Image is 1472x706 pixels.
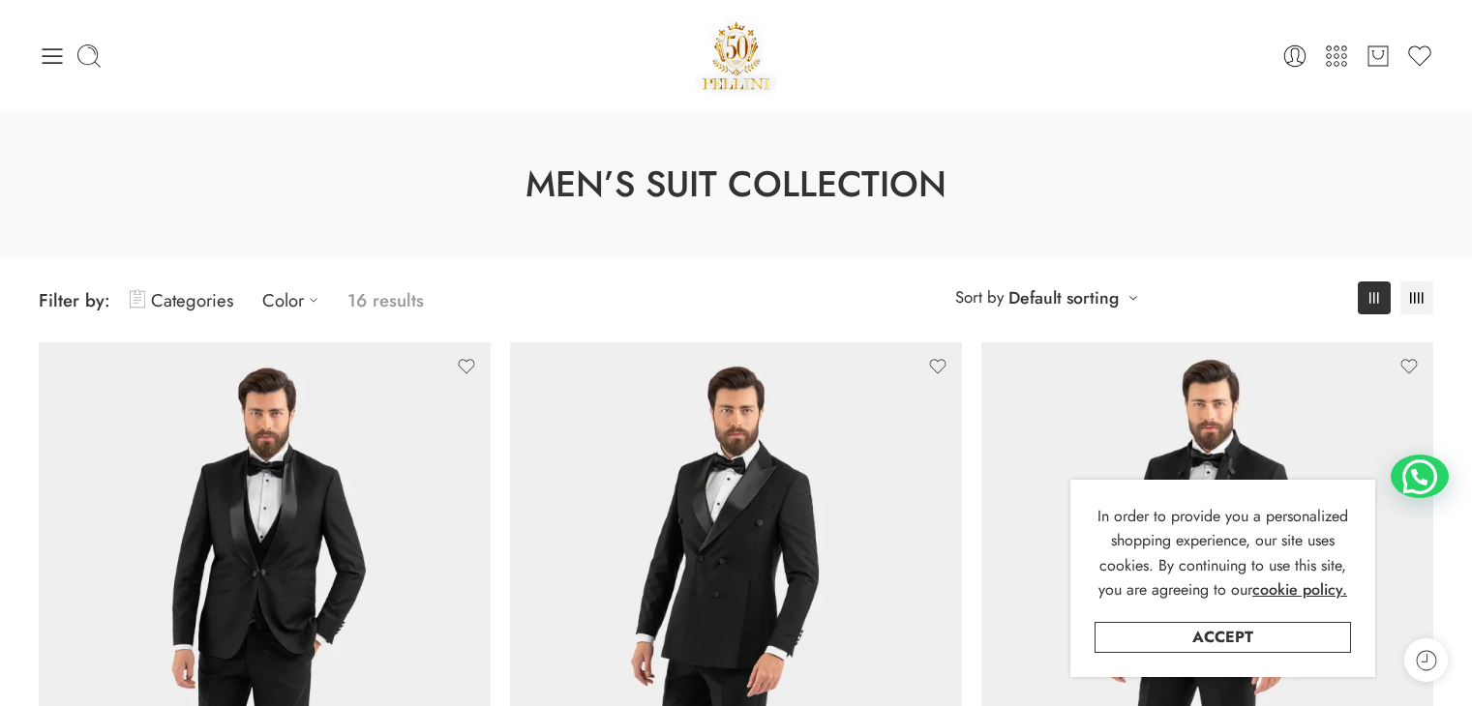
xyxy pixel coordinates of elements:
[130,278,233,323] a: Categories
[48,160,1424,210] h1: Men’s Suit Collection
[695,15,778,97] img: Pellini
[1095,622,1351,653] a: Accept
[1097,505,1348,602] span: In order to provide you a personalized shopping experience, our site uses cookies. By continuing ...
[695,15,778,97] a: Pellini -
[1406,43,1433,70] a: Wishlist
[347,278,424,323] p: 16 results
[1252,577,1347,603] a: cookie policy.
[1008,284,1119,311] a: Default sorting
[1365,43,1392,70] a: Cart
[955,281,1004,313] span: Sort by
[39,287,110,313] span: Filter by:
[1281,43,1308,70] a: Login / Register
[262,278,328,323] a: Color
